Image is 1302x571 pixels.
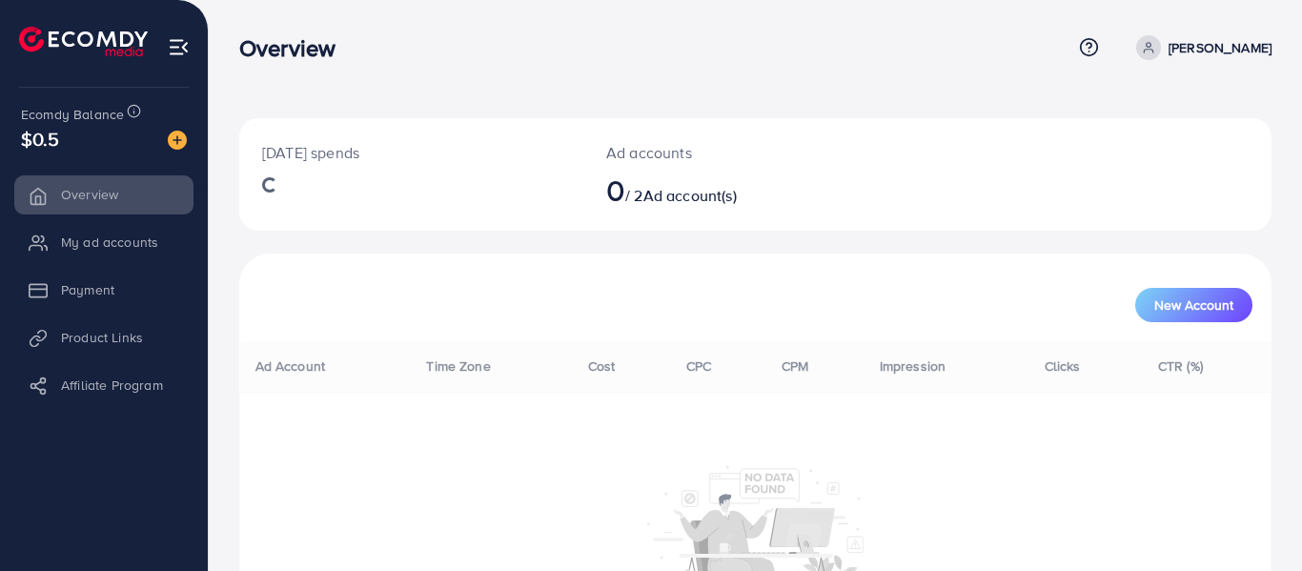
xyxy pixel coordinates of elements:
[168,131,187,150] img: image
[21,105,124,124] span: Ecomdy Balance
[1129,35,1271,60] a: [PERSON_NAME]
[606,168,625,212] span: 0
[606,172,819,208] h2: / 2
[643,185,737,206] span: Ad account(s)
[19,27,148,56] img: logo
[262,141,560,164] p: [DATE] spends
[168,36,190,58] img: menu
[1154,298,1233,312] span: New Account
[1169,36,1271,59] p: [PERSON_NAME]
[21,125,60,153] span: $0.5
[239,34,351,62] h3: Overview
[1135,288,1252,322] button: New Account
[606,141,819,164] p: Ad accounts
